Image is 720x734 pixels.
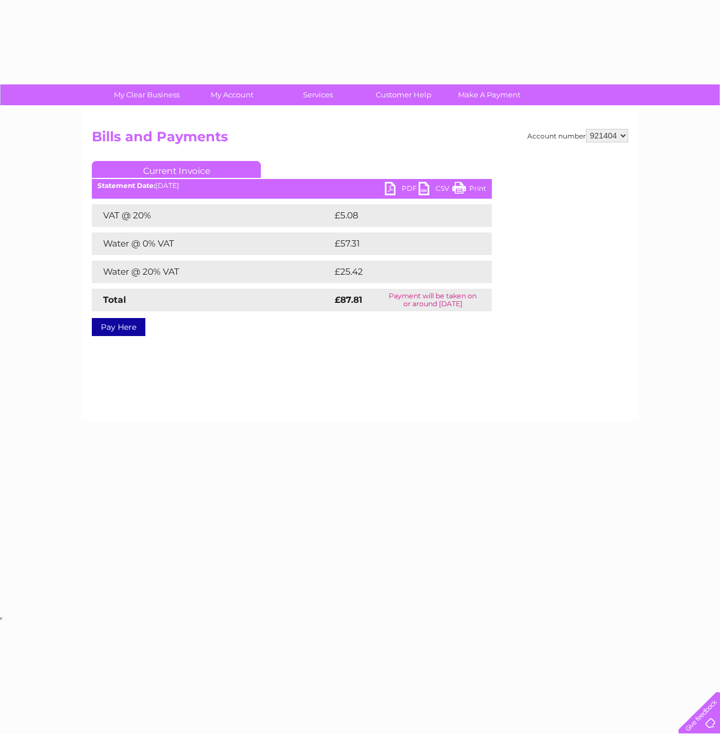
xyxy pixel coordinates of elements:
[103,294,126,305] strong: Total
[332,204,466,227] td: £5.08
[97,181,155,190] b: Statement Date:
[335,294,362,305] strong: £87.81
[92,318,145,336] a: Pay Here
[100,84,193,105] a: My Clear Business
[419,182,452,198] a: CSV
[332,232,467,255] td: £57.31
[272,84,365,105] a: Services
[92,204,332,227] td: VAT @ 20%
[357,84,450,105] a: Customer Help
[443,84,536,105] a: Make A Payment
[92,129,628,150] h2: Bills and Payments
[332,261,469,283] td: £25.42
[92,261,332,283] td: Water @ 20% VAT
[374,289,492,311] td: Payment will be taken on or around [DATE]
[452,182,486,198] a: Print
[527,129,628,142] div: Account number
[92,182,492,190] div: [DATE]
[92,161,261,178] a: Current Invoice
[92,232,332,255] td: Water @ 0% VAT
[186,84,279,105] a: My Account
[385,182,419,198] a: PDF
